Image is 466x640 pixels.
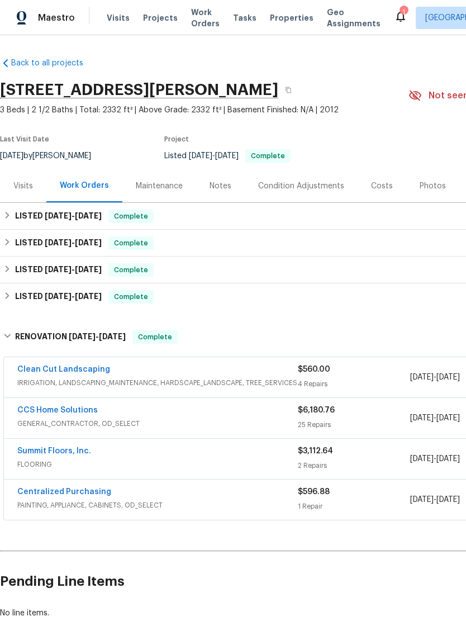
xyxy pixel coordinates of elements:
[45,212,102,220] span: -
[410,372,460,383] span: -
[69,333,126,340] span: -
[13,181,33,192] div: Visits
[45,292,72,300] span: [DATE]
[45,292,102,300] span: -
[410,455,434,463] span: [DATE]
[17,500,298,511] span: PAINTING, APPLIANCE, CABINETS, OD_SELECT
[75,266,102,273] span: [DATE]
[110,211,153,222] span: Complete
[278,80,298,100] button: Copy Address
[107,12,130,23] span: Visits
[110,238,153,249] span: Complete
[246,153,289,159] span: Complete
[210,181,231,192] div: Notes
[75,239,102,246] span: [DATE]
[75,292,102,300] span: [DATE]
[38,12,75,23] span: Maestro
[99,333,126,340] span: [DATE]
[75,212,102,220] span: [DATE]
[45,239,102,246] span: -
[17,447,91,455] a: Summit Floors, Inc.
[45,212,72,220] span: [DATE]
[298,378,410,390] div: 4 Repairs
[410,496,434,504] span: [DATE]
[233,14,256,22] span: Tasks
[436,455,460,463] span: [DATE]
[436,496,460,504] span: [DATE]
[15,290,102,304] h6: LISTED
[189,152,212,160] span: [DATE]
[298,419,410,430] div: 25 Repairs
[60,180,109,191] div: Work Orders
[17,418,298,429] span: GENERAL_CONTRACTOR, OD_SELECT
[191,7,220,29] span: Work Orders
[298,460,410,471] div: 2 Repairs
[410,373,434,381] span: [DATE]
[45,239,72,246] span: [DATE]
[298,501,410,512] div: 1 Repair
[17,366,110,373] a: Clean Cut Landscaping
[17,406,98,414] a: CCS Home Solutions
[69,333,96,340] span: [DATE]
[110,264,153,276] span: Complete
[134,331,177,343] span: Complete
[258,181,344,192] div: Condition Adjustments
[215,152,239,160] span: [DATE]
[371,181,393,192] div: Costs
[17,488,111,496] a: Centralized Purchasing
[136,181,183,192] div: Maintenance
[45,266,102,273] span: -
[298,447,333,455] span: $3,112.64
[420,181,446,192] div: Photos
[164,152,291,160] span: Listed
[189,152,239,160] span: -
[298,488,330,496] span: $596.88
[17,377,298,388] span: IRRIGATION, LANDSCAPING_MAINTENANCE, HARDSCAPE_LANDSCAPE, TREE_SERVICES
[298,406,335,414] span: $6,180.76
[15,263,102,277] h6: LISTED
[143,12,178,23] span: Projects
[436,414,460,422] span: [DATE]
[164,136,189,143] span: Project
[15,210,102,223] h6: LISTED
[298,366,330,373] span: $560.00
[327,7,381,29] span: Geo Assignments
[15,236,102,250] h6: LISTED
[110,291,153,302] span: Complete
[410,414,434,422] span: [DATE]
[410,413,460,424] span: -
[410,453,460,464] span: -
[15,330,126,344] h6: RENOVATION
[436,373,460,381] span: [DATE]
[400,7,407,18] div: 1
[45,266,72,273] span: [DATE]
[270,12,313,23] span: Properties
[410,494,460,505] span: -
[17,459,298,470] span: FLOORING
